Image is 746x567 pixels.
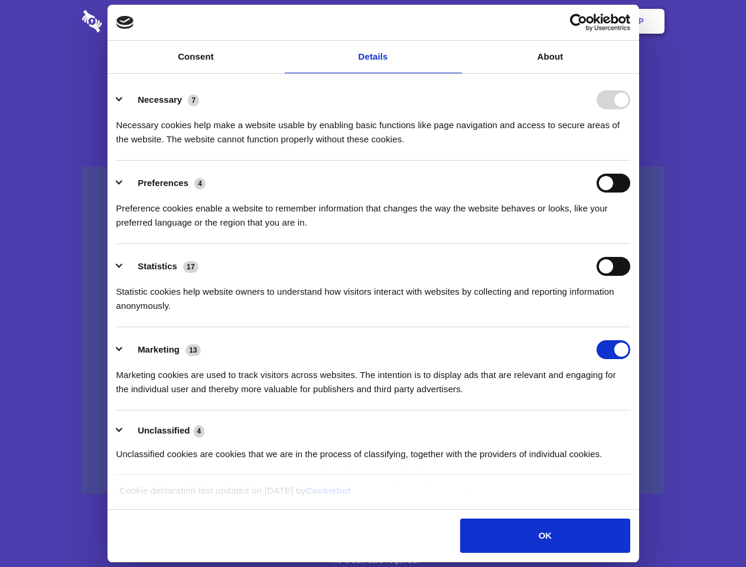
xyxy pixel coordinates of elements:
button: Necessary (7) [116,90,207,109]
h4: Auto-redaction of sensitive data, encrypted data sharing and self-destructing private chats. Shar... [82,107,664,146]
span: 13 [185,344,201,356]
div: Statistic cookies help website owners to understand how visitors interact with websites by collec... [116,276,630,313]
span: 17 [183,261,198,273]
a: Usercentrics Cookiebot - opens in a new window [527,14,630,31]
label: Necessary [138,94,182,105]
label: Statistics [138,261,177,271]
a: Contact [479,3,533,40]
a: Pricing [347,3,398,40]
img: logo-wordmark-white-trans-d4663122ce5f474addd5e946df7df03e33cb6a1c49d2221995e7729f52c070b2.svg [82,10,183,32]
span: 7 [188,94,199,106]
span: 4 [194,178,206,190]
label: Marketing [138,344,180,354]
div: Cookie declaration last updated on [DATE] by [110,484,636,507]
button: Unclassified (4) [116,423,212,438]
a: Consent [107,41,285,73]
button: Preferences (4) [116,174,213,193]
label: Preferences [138,178,188,188]
iframe: Drift Widget Chat Controller [687,508,732,553]
button: Statistics (17) [116,257,206,276]
span: 4 [194,425,205,437]
img: logo [116,16,134,29]
div: Marketing cookies are used to track visitors across websites. The intention is to display ads tha... [116,359,630,396]
a: About [462,41,639,73]
h1: Eliminate Slack Data Loss. [82,53,664,96]
a: Wistia video thumbnail [82,167,664,494]
div: Necessary cookies help make a website usable by enabling basic functions like page navigation and... [116,109,630,146]
a: Details [285,41,462,73]
div: Unclassified cookies are cookies that we are in the process of classifying, together with the pro... [116,438,630,461]
button: OK [460,519,630,553]
div: Preference cookies enable a website to remember information that changes the way the website beha... [116,193,630,230]
a: Cookiebot [306,485,351,496]
a: Login [536,3,587,40]
button: Marketing (13) [116,340,209,359]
